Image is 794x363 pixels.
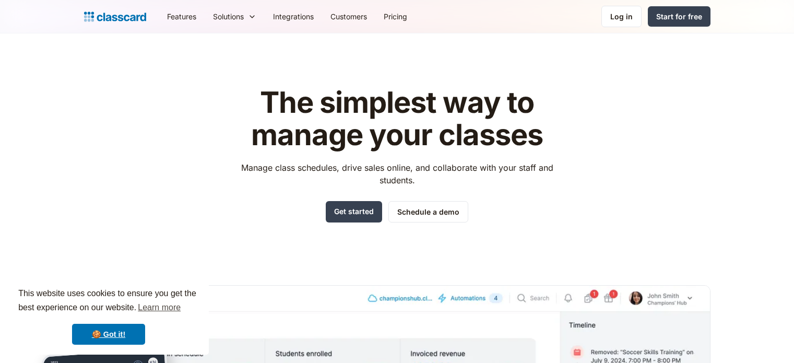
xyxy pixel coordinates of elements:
[84,9,146,24] a: Logo
[656,11,702,22] div: Start for free
[159,5,205,28] a: Features
[375,5,416,28] a: Pricing
[610,11,633,22] div: Log in
[8,277,209,355] div: cookieconsent
[322,5,375,28] a: Customers
[648,6,710,27] a: Start for free
[18,287,199,315] span: This website uses cookies to ensure you get the best experience on our website.
[231,161,563,186] p: Manage class schedules, drive sales online, and collaborate with your staff and students.
[205,5,265,28] div: Solutions
[213,11,244,22] div: Solutions
[388,201,468,223] a: Schedule a demo
[265,5,322,28] a: Integrations
[72,324,145,345] a: dismiss cookie message
[231,87,563,151] h1: The simplest way to manage your classes
[326,201,382,223] a: Get started
[601,6,642,27] a: Log in
[136,300,182,315] a: learn more about cookies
